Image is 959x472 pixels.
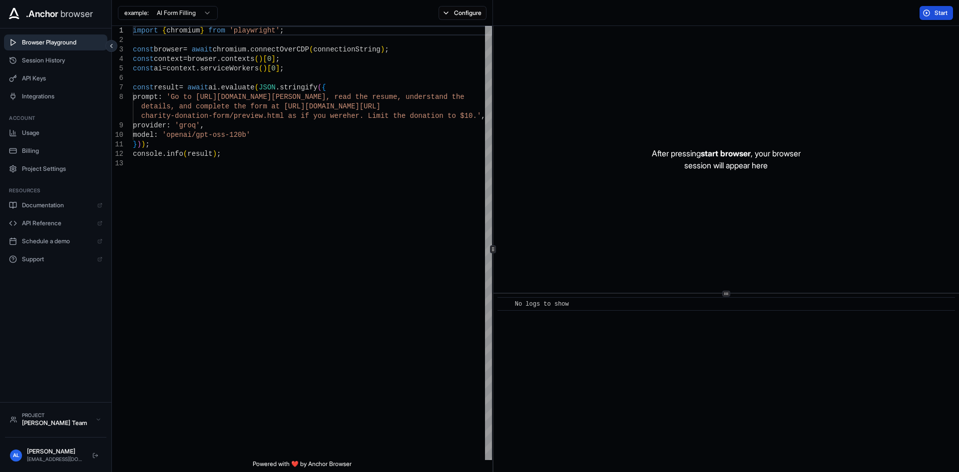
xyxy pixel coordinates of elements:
span: ] [276,64,280,72]
span: [ [263,55,267,63]
span: ; [276,55,280,63]
button: Integrations [4,88,107,104]
span: 'groq' [175,121,200,129]
span: her. Limit the donation to $10.' [347,112,481,120]
span: prompt [133,93,158,101]
span: ad the resume, understand the [343,93,465,101]
span: . [217,55,221,63]
span: ; [145,140,149,148]
span: , [481,112,485,120]
span: stringify [280,83,318,91]
span: connectionString [313,45,380,53]
button: Project Settings [4,161,107,177]
span: Session History [22,56,102,64]
div: Project [22,412,90,419]
span: 'openai/gpt-oss-120b' [162,131,250,139]
div: 9 [112,121,123,130]
span: ( [255,83,259,91]
div: 7 [112,83,123,92]
span: chromium [166,26,200,34]
span: context [166,64,196,72]
div: 13 [112,159,123,168]
span: = [179,83,183,91]
span: { [162,26,166,34]
span: ; [280,26,284,34]
span: ( [318,83,322,91]
span: [DOMAIN_NAME][URL] [305,102,380,110]
span: ( [255,55,259,63]
span: { [322,83,326,91]
span: result [187,150,212,158]
button: Configure [439,6,487,20]
span: AL [13,452,19,459]
span: ; [385,45,389,53]
span: . [246,45,250,53]
span: . [276,83,280,91]
button: Billing [4,143,107,159]
div: [PERSON_NAME] [27,448,84,456]
a: API Reference [4,215,107,231]
span: 0 [267,55,271,63]
span: API Keys [22,74,102,82]
h3: Account [9,114,102,122]
span: ] [271,55,275,63]
div: 4 [112,54,123,64]
span: 0 [271,64,275,72]
span: . [196,64,200,72]
span: ) [259,55,263,63]
span: Schedule a demo [22,237,92,245]
span: const [133,64,154,72]
span: ) [213,150,217,158]
button: Browser Playground [4,34,107,50]
span: from [208,26,225,34]
span: ) [381,45,385,53]
span: API Reference [22,219,92,227]
span: const [133,55,154,63]
span: Usage [22,129,102,137]
span: JSON [259,83,276,91]
span: serviceWorkers [200,64,259,72]
span: = [183,45,187,53]
span: browser [187,55,217,63]
span: = [183,55,187,63]
span: ) [141,140,145,148]
span: contexts [221,55,254,63]
p: After pressing , your browser session will appear here [652,147,801,171]
a: Documentation [4,197,107,213]
span: await [187,83,208,91]
span: : [158,93,162,101]
span: connectOverCDP [250,45,309,53]
div: 12 [112,149,123,159]
span: provider [133,121,166,129]
span: await [192,45,213,53]
span: import [133,26,158,34]
span: ; [280,64,284,72]
a: Support [4,251,107,267]
img: Anchor Icon [6,6,22,22]
span: 'playwright' [229,26,280,34]
button: API Keys [4,70,107,86]
div: [EMAIL_ADDRESS][DOMAIN_NAME] [27,456,84,463]
span: ai [154,64,162,72]
span: console [133,150,162,158]
span: 'Go to [URL][DOMAIN_NAME][PERSON_NAME], re [166,93,343,101]
span: : [154,131,158,139]
span: Documentation [22,201,92,209]
span: browser [60,7,93,21]
span: result [154,83,179,91]
span: [ [267,64,271,72]
span: const [133,45,154,53]
span: , [200,121,204,129]
span: Project Settings [22,165,102,173]
span: ; [217,150,221,158]
span: ( [183,150,187,158]
span: ( [259,64,263,72]
span: . [217,83,221,91]
span: example: [124,9,149,17]
span: Support [22,255,92,263]
div: 6 [112,73,123,83]
span: Integrations [22,92,102,100]
span: ) [263,64,267,72]
span: Powered with ❤️ by Anchor Browser [253,460,352,472]
span: } [133,140,137,148]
